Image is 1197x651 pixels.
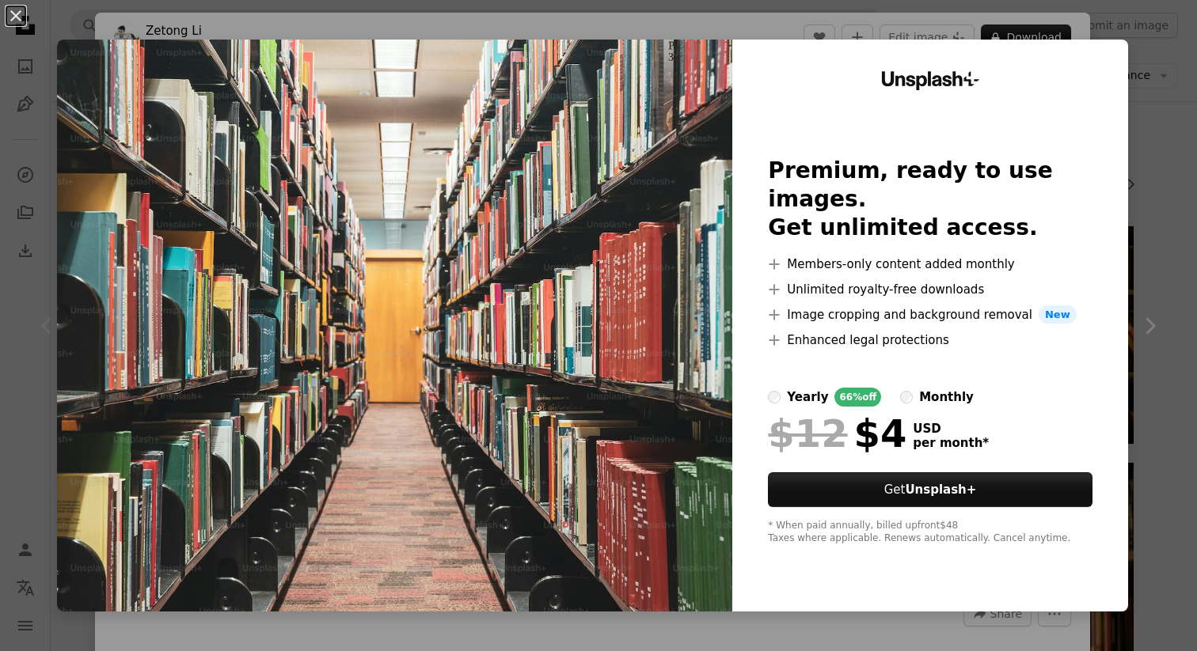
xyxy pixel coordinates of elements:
[913,422,989,436] span: USD
[768,413,906,454] div: $4
[787,388,828,407] div: yearly
[905,483,976,497] strong: Unsplash+
[768,157,1092,242] h2: Premium, ready to use images. Get unlimited access.
[768,472,1092,507] button: GetUnsplash+
[834,388,881,407] div: 66% off
[768,331,1092,350] li: Enhanced legal protections
[919,388,974,407] div: monthly
[768,255,1092,274] li: Members-only content added monthly
[768,305,1092,324] li: Image cropping and background removal
[900,391,913,403] input: monthly
[768,280,1092,299] li: Unlimited royalty-free downloads
[913,436,989,450] span: per month *
[768,391,781,403] input: yearly66%off
[768,413,847,454] span: $12
[768,520,1092,545] div: * When paid annually, billed upfront $48 Taxes where applicable. Renews automatically. Cancel any...
[1039,305,1077,324] span: New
